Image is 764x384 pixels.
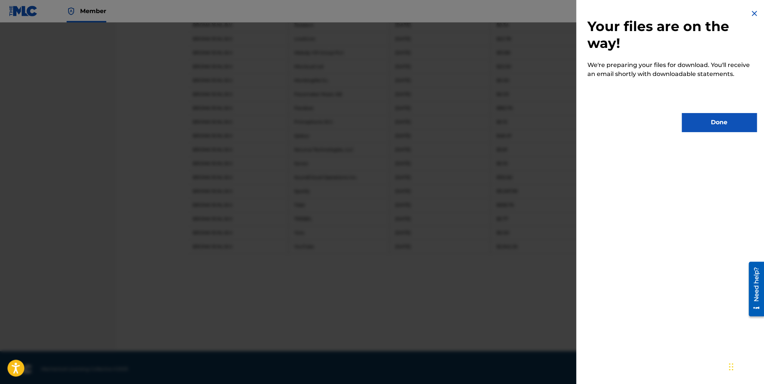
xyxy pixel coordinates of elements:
[587,18,757,52] h2: Your files are on the way!
[743,259,764,319] iframe: Resource Center
[727,348,764,384] div: Виджет чата
[682,113,757,132] button: Done
[80,7,106,15] span: Member
[727,348,764,384] iframe: Chat Widget
[729,356,733,378] div: Перетащить
[9,6,38,16] img: MLC Logo
[587,61,757,79] p: We're preparing your files for download. You'll receive an email shortly with downloadable statem...
[67,7,76,16] img: Top Rightsholder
